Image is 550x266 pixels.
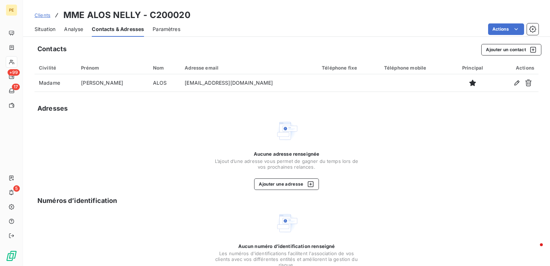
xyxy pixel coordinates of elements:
[456,65,490,71] div: Principal
[322,65,375,71] div: Téléphone fixe
[153,65,176,71] div: Nom
[35,12,50,19] a: Clients
[6,4,17,16] div: PE
[149,74,181,92] td: ALOS
[37,103,68,114] h5: Adresses
[384,65,447,71] div: Téléphone mobile
[254,178,319,190] button: Ajouter une adresse
[526,241,543,259] iframe: Intercom live chat
[35,12,50,18] span: Clients
[488,23,524,35] button: Actions
[153,26,180,33] span: Paramètres
[215,158,359,170] span: L’ajout d’une adresse vous permet de gagner du temps lors de vos prochaines relances.
[498,65,534,71] div: Actions
[254,151,320,157] span: Aucune adresse renseignée
[180,74,317,92] td: [EMAIL_ADDRESS][DOMAIN_NAME]
[35,26,55,33] span: Situation
[63,9,190,22] h3: MME ALOS NELLY - C200020
[64,26,83,33] span: Analyse
[37,44,67,54] h5: Contacts
[275,119,298,142] img: Empty state
[37,196,117,206] h5: Numéros d’identification
[77,74,148,92] td: [PERSON_NAME]
[92,26,144,33] span: Contacts & Adresses
[81,65,144,71] div: Prénom
[238,243,335,249] span: Aucun numéro d’identification renseigné
[35,74,77,92] td: Madame
[13,185,20,192] span: 5
[12,84,20,90] span: 17
[8,69,20,76] span: +99
[275,212,298,235] img: Empty state
[6,250,17,262] img: Logo LeanPay
[185,65,313,71] div: Adresse email
[481,44,541,56] button: Ajouter un contact
[39,65,72,71] div: Civilité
